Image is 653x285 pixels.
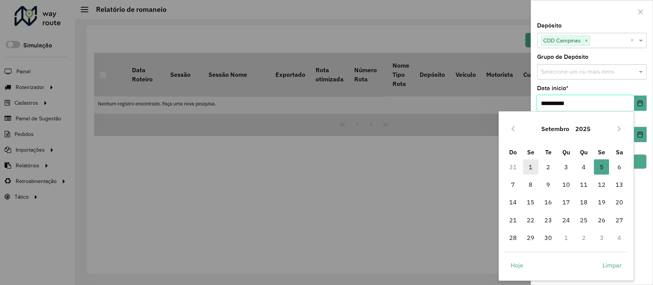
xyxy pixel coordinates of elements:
[559,212,574,228] span: 24
[541,194,556,210] span: 16
[583,36,589,45] span: ×
[593,158,610,175] td: 5
[505,230,520,245] span: 28
[575,158,593,175] td: 4
[504,257,529,273] button: Hoje
[538,120,572,138] button: Choose Month
[593,211,610,229] td: 26
[504,229,521,246] td: 28
[505,194,520,210] span: 14
[541,230,556,245] span: 30
[594,212,609,228] span: 26
[504,176,521,193] td: 7
[612,212,627,228] span: 27
[557,229,575,246] td: 1
[575,211,593,229] td: 25
[539,211,557,229] td: 23
[545,148,552,156] span: Te
[596,257,628,273] button: Limpar
[505,212,520,228] span: 21
[559,177,574,192] span: 10
[537,84,568,93] label: Data início
[616,148,623,156] span: Sa
[572,120,594,138] button: Choose Year
[522,193,539,211] td: 15
[537,21,562,30] label: Depósito
[523,159,538,175] span: 1
[613,123,625,135] button: Next Month
[541,212,556,228] span: 23
[523,230,538,245] span: 29
[557,176,575,193] td: 10
[598,148,605,156] span: Se
[537,52,588,62] label: Grupo de Depósito
[522,176,539,193] td: 8
[522,158,539,175] td: 1
[539,176,557,193] td: 9
[539,158,557,175] td: 2
[510,261,523,270] span: Hoje
[498,111,634,281] div: Choose Date
[576,194,591,210] span: 18
[539,229,557,246] td: 30
[634,96,646,111] button: Choose Date
[559,194,574,210] span: 17
[507,123,519,135] button: Previous Month
[612,177,627,192] span: 13
[611,211,628,229] td: 27
[562,148,570,156] span: Qu
[612,159,627,175] span: 6
[575,193,593,211] td: 18
[504,158,521,175] td: 31
[594,194,609,210] span: 19
[594,159,609,175] span: 5
[541,177,556,192] span: 9
[612,194,627,210] span: 20
[505,177,520,192] span: 7
[594,177,609,192] span: 12
[539,193,557,211] td: 16
[557,193,575,211] td: 17
[523,194,538,210] span: 15
[504,211,521,229] td: 21
[509,148,516,156] span: Do
[522,229,539,246] td: 29
[557,158,575,175] td: 3
[575,176,593,193] td: 11
[523,177,538,192] span: 8
[611,176,628,193] td: 13
[541,36,583,45] span: CDD Campinas
[593,176,610,193] td: 12
[611,229,628,246] td: 4
[522,211,539,229] td: 22
[611,158,628,175] td: 6
[634,127,646,142] button: Choose Date
[523,212,538,228] span: 22
[576,159,591,175] span: 4
[527,148,534,156] span: Se
[576,212,591,228] span: 25
[593,193,610,211] td: 19
[630,36,637,45] span: Clear all
[541,159,556,175] span: 2
[593,229,610,246] td: 3
[580,148,588,156] span: Qu
[557,211,575,229] td: 24
[575,229,593,246] td: 2
[559,159,574,175] span: 3
[576,177,591,192] span: 11
[504,193,521,211] td: 14
[603,261,622,270] span: Limpar
[611,193,628,211] td: 20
